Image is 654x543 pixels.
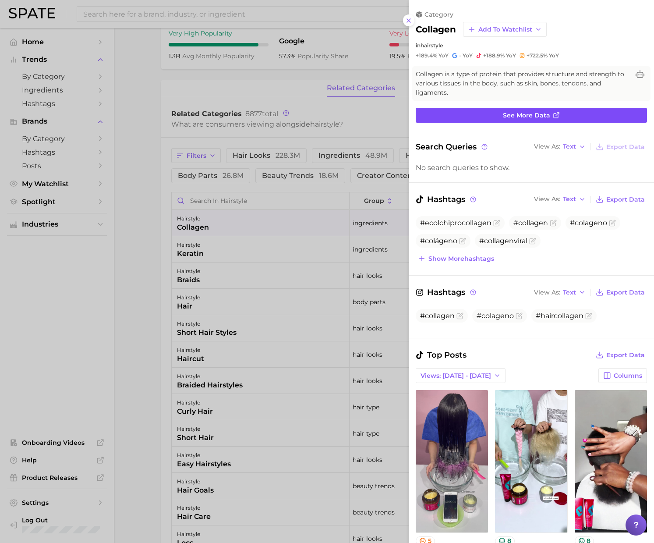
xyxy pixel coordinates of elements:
a: See more data [416,108,647,123]
button: Flag as miscategorized or irrelevant [609,220,616,227]
span: Search Queries [416,141,489,153]
span: +189.4% [416,52,437,59]
span: Text [563,197,576,202]
button: Flag as miscategorized or irrelevant [516,312,523,319]
button: Views: [DATE] - [DATE] [416,368,506,383]
span: Columns [614,372,642,380]
span: #colageno [570,219,607,227]
span: #collagenviral [479,237,527,245]
div: No search queries to show. [416,163,647,172]
button: View AsText [532,287,588,298]
span: Top Posts [416,349,467,361]
button: Flag as miscategorized or irrelevant [550,220,557,227]
span: View As [534,290,560,295]
span: category [424,11,453,18]
h2: collagen [416,24,456,35]
button: Show morehashtags [416,252,496,265]
span: Show more hashtags [428,255,494,263]
span: Text [563,144,576,149]
button: Flag as miscategorized or irrelevant [493,220,500,227]
span: - [459,52,461,59]
span: #collagen [513,219,548,227]
span: View As [534,144,560,149]
button: View AsText [532,141,588,153]
span: Views: [DATE] - [DATE] [421,372,491,380]
div: in [416,42,647,49]
span: #haircollagen [536,312,583,320]
span: YoY [506,52,516,59]
button: Export Data [594,193,647,206]
span: YoY [438,52,449,59]
span: Collagen is a type of protein that provides structure and strength to various tissues in the body... [416,70,629,97]
span: #ecolchiprocollagen [420,219,491,227]
span: Export Data [606,351,645,359]
span: Hashtags [416,286,477,298]
button: Flag as miscategorized or irrelevant [585,312,592,319]
span: See more data [503,112,550,119]
span: Hashtags [416,193,477,206]
button: View AsText [532,194,588,205]
span: View As [534,197,560,202]
span: Add to Watchlist [478,26,532,33]
button: Export Data [594,286,647,298]
span: +722.5% [527,52,548,59]
span: #collagen [420,312,455,320]
button: Flag as miscategorized or irrelevant [459,238,466,245]
button: Columns [598,368,647,383]
span: Export Data [606,196,645,203]
button: Flag as miscategorized or irrelevant [456,312,463,319]
span: +188.9% [483,52,505,59]
span: YoY [463,52,473,59]
span: #colageno [477,312,514,320]
button: Add to Watchlist [463,22,547,37]
span: YoY [549,52,559,59]
button: Export Data [594,141,647,153]
button: Flag as miscategorized or irrelevant [529,238,536,245]
button: Export Data [594,349,647,361]
span: Export Data [606,143,645,151]
span: Text [563,290,576,295]
span: hairstyle [421,42,443,49]
span: Export Data [606,289,645,296]
span: #colágeno [420,237,457,245]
